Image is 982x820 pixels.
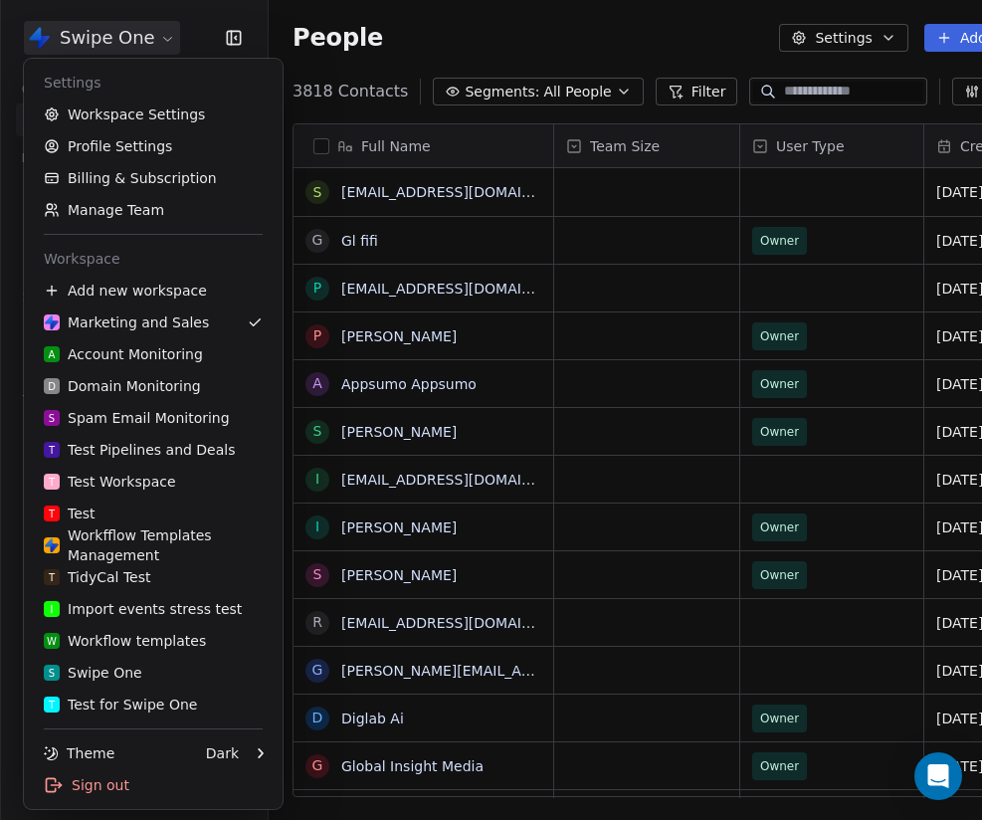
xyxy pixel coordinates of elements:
[32,130,275,162] a: Profile Settings
[44,408,230,428] div: Spam Email Monitoring
[32,162,275,194] a: Billing & Subscription
[49,411,55,426] span: S
[206,743,239,763] div: Dark
[44,472,176,492] div: Test Workspace
[51,602,54,617] span: I
[49,347,56,362] span: A
[44,695,197,715] div: Test for Swipe One
[49,475,55,490] span: T
[32,99,275,130] a: Workspace Settings
[44,504,96,523] div: Test
[32,243,275,275] div: Workspace
[44,743,114,763] div: Theme
[44,344,203,364] div: Account Monitoring
[47,634,57,649] span: W
[32,194,275,226] a: Manage Team
[44,567,150,587] div: TidyCal Test
[44,312,209,332] div: Marketing and Sales
[49,507,55,521] span: T
[32,769,275,801] div: Sign out
[44,631,206,651] div: Workflow templates
[44,440,236,460] div: Test Pipelines and Deals
[32,275,275,307] div: Add new workspace
[49,698,55,713] span: T
[49,666,55,681] span: S
[49,443,55,458] span: T
[44,537,60,553] img: Swipe%20One%20Logo%201-1.svg
[44,525,263,565] div: Workfflow Templates Management
[44,599,242,619] div: Import events stress test
[44,663,142,683] div: Swipe One
[44,376,201,396] div: Domain Monitoring
[49,570,55,585] span: T
[48,379,56,394] span: D
[32,67,275,99] div: Settings
[44,314,60,330] img: Swipe%20One%20Logo%201-1.svg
